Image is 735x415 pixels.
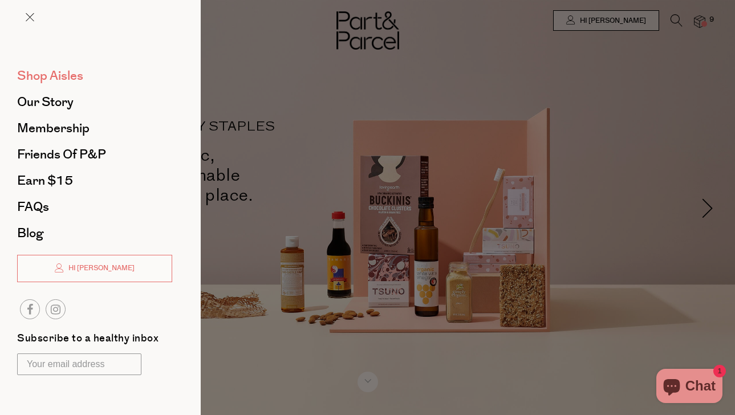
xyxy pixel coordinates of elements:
[17,224,43,242] span: Blog
[17,119,90,137] span: Membership
[17,227,172,239] a: Blog
[17,70,172,82] a: Shop Aisles
[17,145,106,164] span: Friends of P&P
[17,172,73,190] span: Earn $15
[17,198,49,216] span: FAQs
[17,174,172,187] a: Earn $15
[17,67,83,85] span: Shop Aisles
[17,122,172,135] a: Membership
[17,353,141,375] input: Your email address
[17,148,172,161] a: Friends of P&P
[17,201,172,213] a: FAQs
[653,369,726,406] inbox-online-store-chat: Shopify online store chat
[17,333,159,348] label: Subscribe to a healthy inbox
[17,96,172,108] a: Our Story
[17,255,172,282] a: Hi [PERSON_NAME]
[17,93,74,111] span: Our Story
[66,263,135,273] span: Hi [PERSON_NAME]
